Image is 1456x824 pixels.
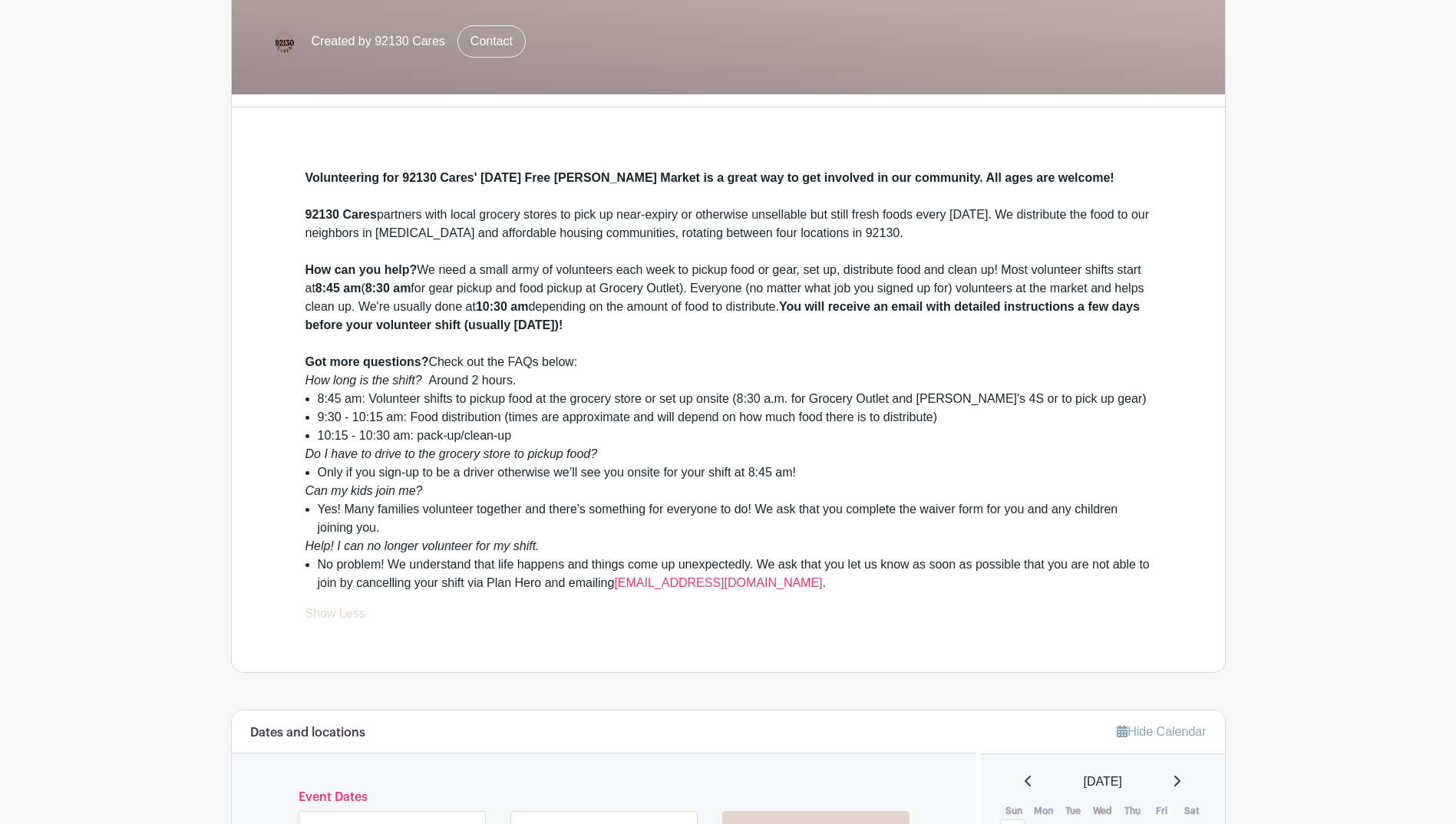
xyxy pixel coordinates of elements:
th: Thu [1118,803,1147,819]
h6: Dates and locations [250,726,365,740]
th: Fri [1147,803,1177,819]
strong: Got more questions? [305,355,429,368]
li: No problem! We understand that life happens and things come up unexpectedly. We ask that you let ... [318,555,1151,592]
div: Check out the FAQs below: [305,353,1151,371]
h6: Event Dates [295,790,913,805]
strong: 10:30 am [476,300,529,313]
li: Yes! Many families volunteer together and there's something for everyone to do! We ask that you c... [318,500,1151,537]
th: Tue [1058,803,1088,819]
div: We need a small army of volunteers each week to pickup food or gear, set up, distribute food and ... [305,261,1151,335]
a: Hide Calendar [1117,725,1206,738]
th: Wed [1088,803,1118,819]
em: Help! I can no longer volunteer for my shift. [305,539,540,552]
li: 10:15 - 10:30 am: pack-up/clean-up [318,427,1151,445]
li: Only if you sign-up to be a driver otherwise we’ll see you onsite for your shift at 8:45 am! [318,463,1151,482]
a: Contact [457,25,526,58]
span: [DATE] [1084,773,1122,791]
em: Do I have to drive to the grocery store to pickup food? [305,447,598,460]
div: Around 2 hours. [305,371,1151,390]
img: Untitled-Artwork%20(4).png [269,26,299,57]
strong: 8:30 am [365,282,411,295]
strong: 92130 Cares [305,208,377,221]
th: Mon [1029,803,1059,819]
em: How long is the shift? [305,374,422,387]
th: Sun [999,803,1029,819]
strong: Volunteering for 92130 Cares' [DATE] Free [PERSON_NAME] Market is a great way to get involved in ... [305,171,1114,184]
a: [EMAIL_ADDRESS][DOMAIN_NAME] [614,576,822,589]
em: Can my kids join me? [305,484,423,497]
div: partners with local grocery stores to pick up near-expiry or otherwise unsellable but still fresh... [305,206,1151,242]
strong: 8:45 am [315,282,362,295]
th: Sat [1177,803,1207,819]
a: Show Less [305,607,365,626]
li: 9:30 - 10:15 am: Food distribution (times are approximate and will depend on how much food there ... [318,408,1151,427]
strong: How can you help? [305,263,418,276]
span: Created by 92130 Cares [312,32,445,51]
li: 8:45 am: Volunteer shifts to pickup food at the grocery store or set up onsite (8:30 a.m. for Gro... [318,390,1151,408]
